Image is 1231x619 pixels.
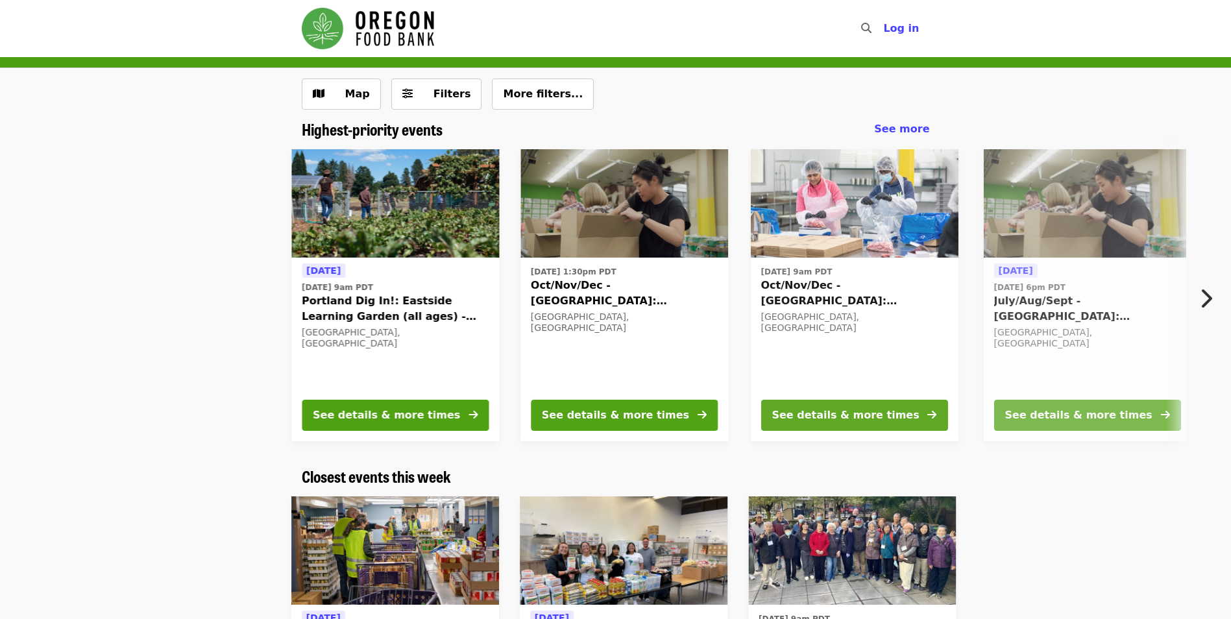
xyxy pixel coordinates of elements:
span: More filters... [503,88,583,100]
span: Portland Dig In!: Eastside Learning Garden (all ages) - Aug/Sept/Oct [302,293,489,324]
div: [GEOGRAPHIC_DATA], [GEOGRAPHIC_DATA] [531,311,718,334]
i: arrow-right icon [698,409,707,421]
a: Closest events this week [302,467,451,486]
img: Oct/Nov/Dec - Beaverton: Repack/Sort (age 10+) organized by Oregon Food Bank [750,149,958,258]
i: arrow-right icon [469,409,478,421]
img: Portland Dig In!: Eastside Learning Garden (all ages) - Aug/Sept/Oct organized by Oregon Food Bank [291,149,499,258]
img: Northeast Emergency Food Program - Partner Agency Support organized by Oregon Food Bank [291,496,499,605]
div: Highest-priority events [291,120,940,139]
a: See details for "Oct/Nov/Dec - Beaverton: Repack/Sort (age 10+)" [750,149,958,441]
div: See details & more times [313,407,460,423]
button: See details & more times [531,400,718,431]
a: See details for "Portland Dig In!: Eastside Learning Garden (all ages) - Aug/Sept/Oct" [291,149,499,441]
i: chevron-right icon [1199,286,1212,311]
a: Highest-priority events [302,120,443,139]
button: Show map view [302,79,381,110]
i: sliders-h icon [402,88,413,100]
img: Reynolds Middle School Food Pantry - Partner Agency Support organized by Oregon Food Bank [520,496,727,605]
div: [GEOGRAPHIC_DATA], [GEOGRAPHIC_DATA] [302,327,489,349]
time: [DATE] 9am PDT [302,282,373,293]
div: [GEOGRAPHIC_DATA], [GEOGRAPHIC_DATA] [761,311,947,334]
a: See more [874,121,929,137]
i: arrow-right icon [1160,409,1169,421]
span: [DATE] [306,265,341,276]
i: arrow-right icon [927,409,936,421]
i: map icon [313,88,324,100]
img: Clay Street Table Food Pantry- Free Food Market organized by Oregon Food Bank [748,496,956,605]
time: [DATE] 9am PDT [761,266,832,278]
span: Oct/Nov/Dec - [GEOGRAPHIC_DATA]: Repack/Sort (age [DEMOGRAPHIC_DATA]+) [531,278,718,309]
img: Oregon Food Bank - Home [302,8,434,49]
button: See details & more times [302,400,489,431]
a: See details for "Oct/Nov/Dec - Portland: Repack/Sort (age 8+)" [520,149,728,441]
button: Log in [873,16,929,42]
time: [DATE] 6pm PDT [993,282,1065,293]
span: Filters [433,88,471,100]
img: Oct/Nov/Dec - Portland: Repack/Sort (age 8+) organized by Oregon Food Bank [520,149,728,258]
button: More filters... [492,79,594,110]
span: Log in [883,22,919,34]
div: See details & more times [1005,407,1152,423]
div: Closest events this week [291,467,940,486]
div: [GEOGRAPHIC_DATA], [GEOGRAPHIC_DATA] [993,327,1180,349]
a: See details for "July/Aug/Sept - Portland: Repack/Sort (age 8+)" [983,149,1191,441]
button: Next item [1188,280,1231,317]
span: Closest events this week [302,465,451,487]
i: search icon [861,22,871,34]
span: Map [345,88,370,100]
button: See details & more times [761,400,947,431]
div: See details & more times [542,407,689,423]
span: [DATE] [998,265,1032,276]
span: July/Aug/Sept - [GEOGRAPHIC_DATA]: Repack/Sort (age [DEMOGRAPHIC_DATA]+) [993,293,1180,324]
button: See details & more times [993,400,1180,431]
span: Highest-priority events [302,117,443,140]
button: Filters (0 selected) [391,79,482,110]
img: July/Aug/Sept - Portland: Repack/Sort (age 8+) organized by Oregon Food Bank [983,149,1191,258]
div: See details & more times [772,407,919,423]
span: Oct/Nov/Dec - [GEOGRAPHIC_DATA]: Repack/Sort (age [DEMOGRAPHIC_DATA]+) [761,278,947,309]
span: See more [874,123,929,135]
time: [DATE] 1:30pm PDT [531,266,616,278]
input: Search [879,13,890,44]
